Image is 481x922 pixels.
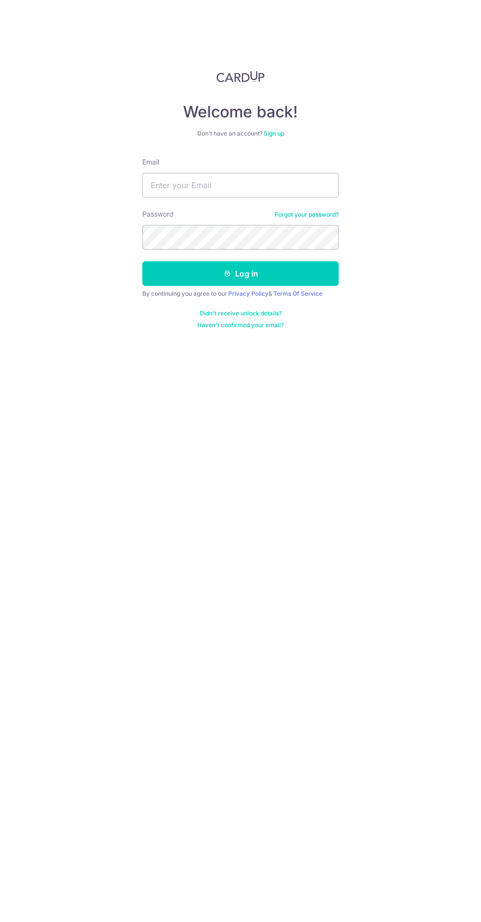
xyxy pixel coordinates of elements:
[142,157,159,167] label: Email
[264,130,284,137] a: Sign up
[228,290,268,297] a: Privacy Policy
[273,290,322,297] a: Terms Of Service
[142,261,339,286] button: Log in
[142,290,339,298] div: By continuing you agree to our &
[142,209,174,219] label: Password
[142,130,339,138] div: Don’t have an account?
[197,321,284,329] a: Haven't confirmed your email?
[142,173,339,197] input: Enter your Email
[200,309,282,317] a: Didn't receive unlock details?
[275,211,339,219] a: Forgot your password?
[142,102,339,122] h4: Welcome back!
[216,71,265,83] img: CardUp Logo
